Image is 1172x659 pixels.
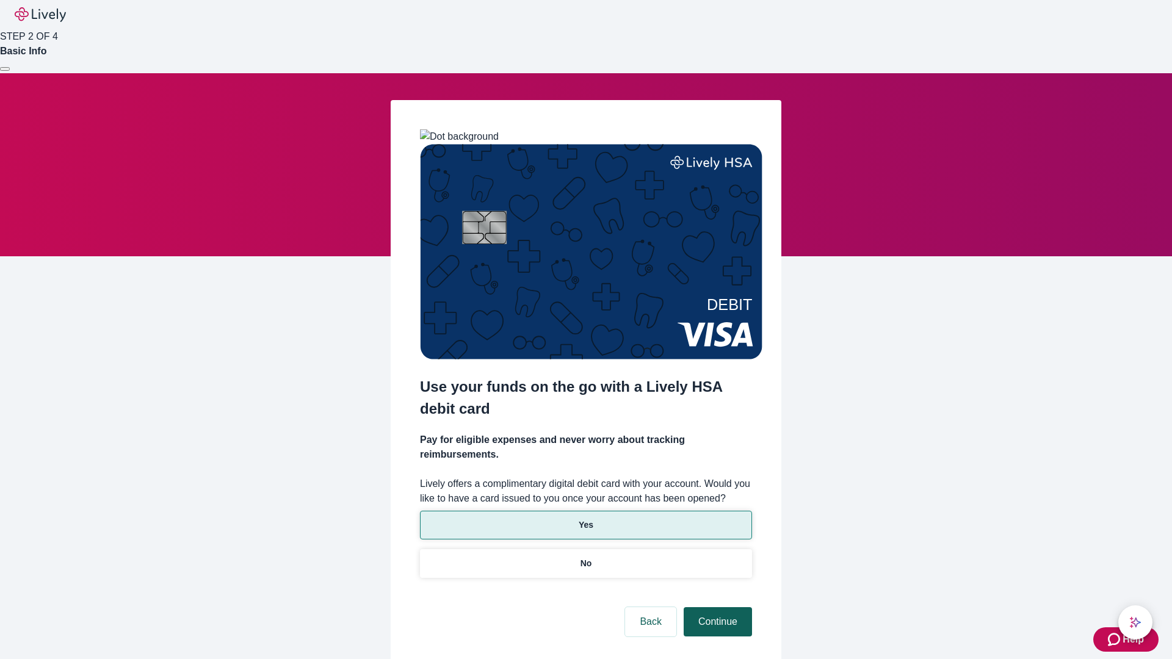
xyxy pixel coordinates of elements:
label: Lively offers a complimentary digital debit card with your account. Would you like to have a card... [420,477,752,506]
button: Zendesk support iconHelp [1093,627,1159,652]
button: No [420,549,752,578]
h4: Pay for eligible expenses and never worry about tracking reimbursements. [420,433,752,462]
svg: Lively AI Assistant [1129,616,1141,628]
span: Help [1123,632,1144,647]
img: Debit card [420,144,762,359]
p: Yes [579,519,593,531]
button: Back [625,607,676,636]
button: chat [1118,605,1152,639]
p: No [581,557,592,570]
button: Continue [684,607,752,636]
img: Dot background [420,129,499,144]
svg: Zendesk support icon [1108,632,1123,647]
button: Yes [420,511,752,539]
img: Lively [15,7,66,22]
h2: Use your funds on the go with a Lively HSA debit card [420,376,752,420]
